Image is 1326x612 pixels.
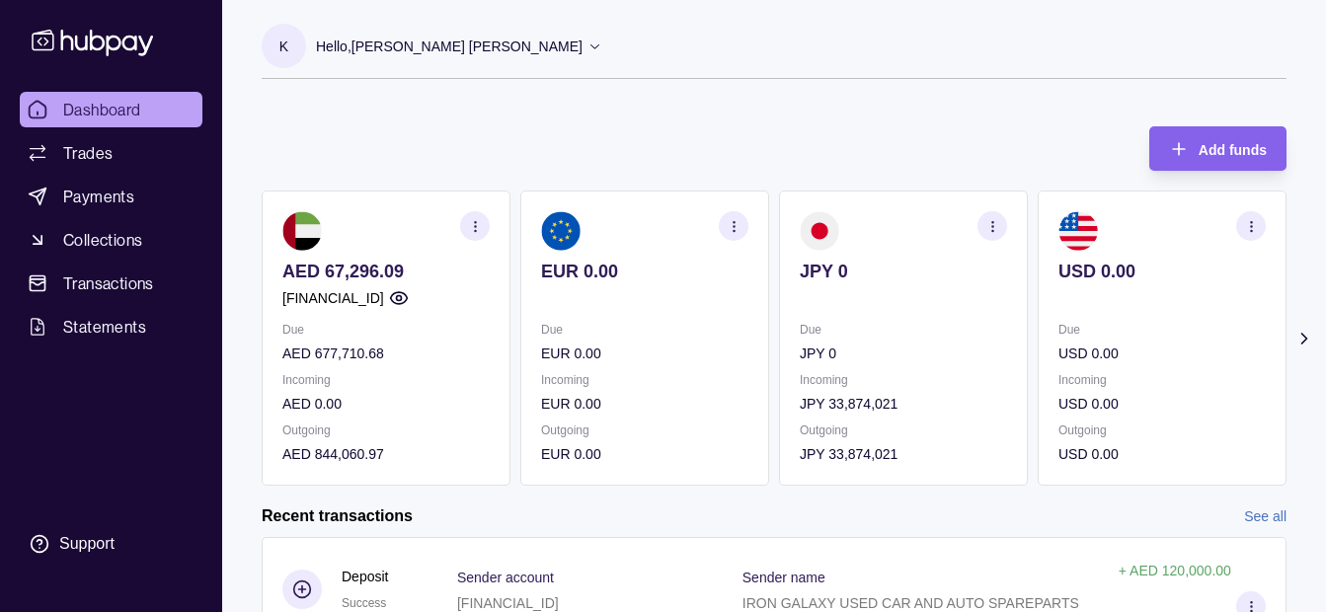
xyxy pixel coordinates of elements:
p: Hello, [PERSON_NAME] [PERSON_NAME] [316,36,583,57]
p: IRON GALAXY USED CAR AND AUTO SPAREPARTS [742,595,1079,611]
button: Add funds [1149,126,1287,171]
a: See all [1244,505,1287,527]
p: Incoming [541,369,748,391]
p: Incoming [800,369,1007,391]
h2: Recent transactions [262,505,413,527]
span: Success [342,596,386,610]
p: JPY 33,874,021 [800,443,1007,465]
p: EUR 0.00 [541,261,748,282]
p: Due [541,319,748,341]
p: Outgoing [541,420,748,441]
p: Sender account [457,570,554,585]
p: Outgoing [1058,420,1266,441]
p: USD 0.00 [1058,393,1266,415]
p: AED 844,060.97 [282,443,490,465]
img: jp [800,211,839,251]
img: eu [541,211,581,251]
a: Transactions [20,266,202,301]
p: JPY 0 [800,343,1007,364]
span: Transactions [63,271,154,295]
a: Dashboard [20,92,202,127]
p: EUR 0.00 [541,393,748,415]
p: Incoming [1058,369,1266,391]
p: K [279,36,288,57]
span: Payments [63,185,134,208]
a: Trades [20,135,202,171]
p: AED 0.00 [282,393,490,415]
p: EUR 0.00 [541,443,748,465]
p: Incoming [282,369,490,391]
img: us [1058,211,1098,251]
p: Deposit [342,566,388,587]
img: ae [282,211,322,251]
p: JPY 33,874,021 [800,393,1007,415]
a: Payments [20,179,202,214]
p: JPY 0 [800,261,1007,282]
p: Sender name [742,570,825,585]
p: [FINANCIAL_ID] [457,595,559,611]
span: Dashboard [63,98,141,121]
p: Due [800,319,1007,341]
p: [FINANCIAL_ID] [282,287,384,309]
p: + AED 120,000.00 [1119,563,1231,578]
p: EUR 0.00 [541,343,748,364]
p: USD 0.00 [1058,443,1266,465]
div: Support [59,533,115,555]
a: Statements [20,309,202,344]
p: USD 0.00 [1058,261,1266,282]
span: Collections [63,228,142,252]
p: Outgoing [282,420,490,441]
a: Support [20,523,202,565]
p: Due [1058,319,1266,341]
span: Statements [63,315,146,339]
span: Trades [63,141,113,165]
span: Add funds [1199,142,1267,158]
p: Due [282,319,490,341]
a: Collections [20,222,202,258]
p: Outgoing [800,420,1007,441]
p: USD 0.00 [1058,343,1266,364]
p: AED 677,710.68 [282,343,490,364]
p: AED 67,296.09 [282,261,490,282]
